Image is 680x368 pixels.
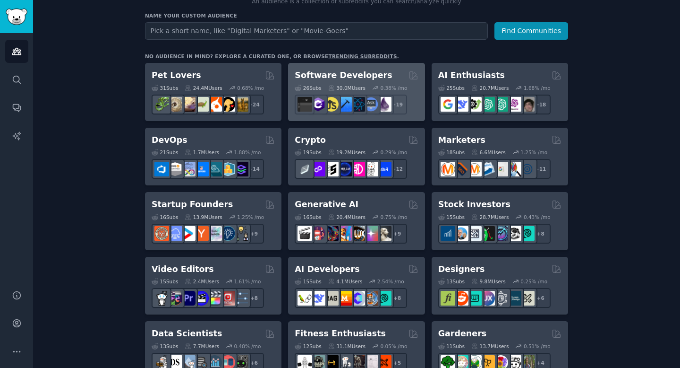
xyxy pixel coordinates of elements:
[194,162,209,176] img: DevOpsLinks
[350,162,365,176] img: defiblockchain
[454,291,468,306] img: logodesign
[454,226,468,241] img: ValueInvesting
[221,226,235,241] img: Entrepreneurship
[297,97,312,112] img: software
[493,226,508,241] img: StocksAndTrading
[194,97,209,112] img: turtle
[194,291,209,306] img: VideoEditors
[441,97,455,112] img: GoogleGeminiAI
[152,134,187,146] h2: DevOps
[328,85,365,91] div: 30.0M Users
[234,278,261,285] div: 1.61 % /mo
[441,291,455,306] img: typography
[441,162,455,176] img: content_marketing
[185,149,219,156] div: 1.7M Users
[364,226,378,241] img: starryai
[480,162,495,176] img: Emailmarketing
[324,97,339,112] img: learnjavascript
[520,97,535,112] img: ArtificalIntelligence
[152,199,233,210] h2: Startup Founders
[295,278,321,285] div: 15 Sub s
[337,162,352,176] img: web3
[244,159,264,179] div: + 14
[244,95,264,114] div: + 24
[152,85,178,91] div: 31 Sub s
[168,162,182,176] img: AWS_Certified_Experts
[152,263,214,275] h2: Video Editors
[467,291,482,306] img: UI_Design
[295,263,359,275] h2: AI Developers
[311,162,325,176] img: 0xPolygon
[152,278,178,285] div: 15 Sub s
[520,291,535,306] img: UX_Design
[168,291,182,306] img: editors
[145,12,568,19] h3: Name your custom audience
[324,226,339,241] img: deepdream
[364,162,378,176] img: CryptoNews
[337,226,352,241] img: sdforall
[168,226,182,241] img: SaaS
[145,22,488,40] input: Pick a short name, like "Digital Marketers" or "Movie-Goers"
[493,97,508,112] img: chatgpt_prompts_
[295,149,321,156] div: 19 Sub s
[297,162,312,176] img: ethfinance
[471,214,509,220] div: 28.7M Users
[438,278,465,285] div: 13 Sub s
[524,85,551,91] div: 1.68 % /mo
[295,328,386,340] h2: Fitness Enthusiasts
[207,97,222,112] img: cockatiel
[152,214,178,220] div: 16 Sub s
[152,149,178,156] div: 21 Sub s
[438,328,487,340] h2: Gardeners
[438,263,485,275] h2: Designers
[377,226,391,241] img: DreamBooth
[297,291,312,306] img: LangChain
[531,224,551,244] div: + 8
[438,134,485,146] h2: Marketers
[507,162,521,176] img: MarketingResearch
[234,343,261,350] div: 0.48 % /mo
[364,97,378,112] img: AskComputerScience
[152,343,178,350] div: 13 Sub s
[454,97,468,112] img: DeepSeek
[494,22,568,40] button: Find Communities
[480,226,495,241] img: Trading
[234,226,248,241] img: growmybusiness
[295,70,392,81] h2: Software Developers
[493,162,508,176] img: googleads
[387,95,407,114] div: + 19
[387,159,407,179] div: + 12
[377,291,391,306] img: AIDevelopersSociety
[234,97,248,112] img: dogbreed
[237,85,264,91] div: 0.68 % /mo
[467,162,482,176] img: AskMarketing
[328,214,365,220] div: 20.4M Users
[364,291,378,306] img: llmops
[507,291,521,306] img: learndesign
[324,291,339,306] img: Rag
[185,343,219,350] div: 7.7M Users
[524,343,551,350] div: 0.51 % /mo
[381,343,408,350] div: 0.05 % /mo
[480,291,495,306] img: UXDesign
[438,70,505,81] h2: AI Enthusiasts
[185,85,222,91] div: 24.4M Users
[221,97,235,112] img: PetAdvice
[328,53,397,59] a: trending subreddits
[295,134,326,146] h2: Crypto
[377,97,391,112] img: elixir
[311,97,325,112] img: csharp
[168,97,182,112] img: ballpython
[493,291,508,306] img: userexperience
[244,224,264,244] div: + 9
[295,85,321,91] div: 26 Sub s
[387,288,407,308] div: + 8
[152,328,222,340] h2: Data Scientists
[185,214,222,220] div: 13.9M Users
[181,226,195,241] img: startup
[194,226,209,241] img: ycombinator
[520,162,535,176] img: OnlineMarketing
[377,162,391,176] img: defi_
[350,291,365,306] img: OpenSourceAI
[531,288,551,308] div: + 6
